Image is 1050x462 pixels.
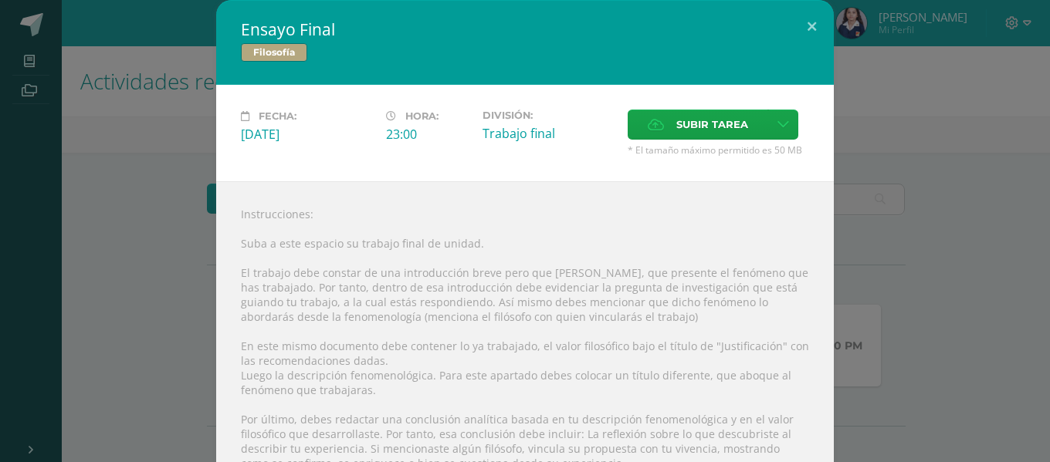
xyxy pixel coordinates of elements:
span: * El tamaño máximo permitido es 50 MB [628,143,809,157]
span: Filosofía [241,43,307,62]
span: Subir tarea [676,110,748,139]
span: Fecha: [259,110,296,122]
span: Hora: [405,110,439,122]
div: Trabajo final [483,125,615,142]
div: 23:00 [386,126,470,143]
div: [DATE] [241,126,374,143]
h2: Ensayo Final [241,19,809,40]
label: División: [483,110,615,121]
